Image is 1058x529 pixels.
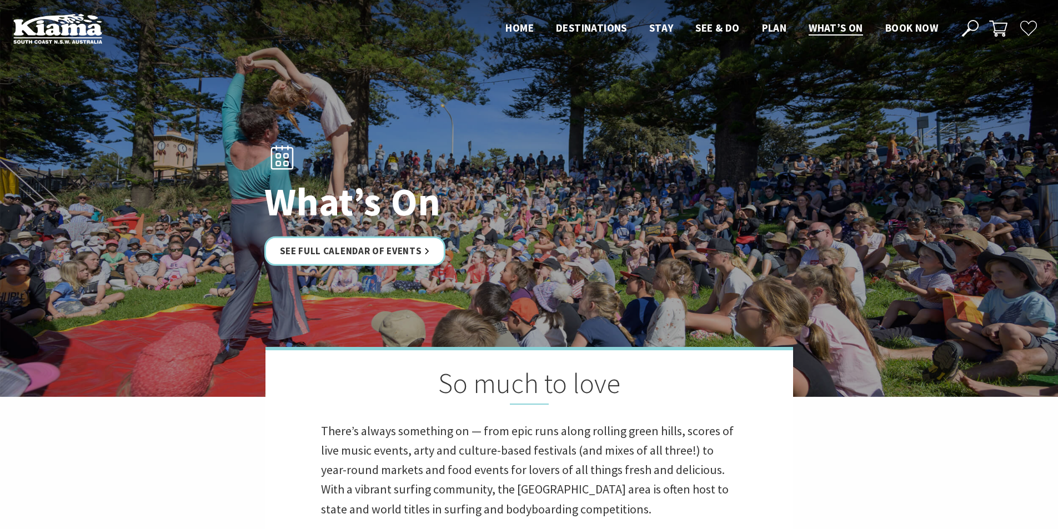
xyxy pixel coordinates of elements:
a: See Full Calendar of Events [264,236,446,265]
nav: Main Menu [494,19,949,38]
p: There’s always something on — from epic runs along rolling green hills, scores of live music even... [321,421,738,519]
span: Home [505,21,534,34]
span: Book now [885,21,938,34]
span: Plan [762,21,787,34]
span: Stay [649,21,674,34]
img: Kiama Logo [13,13,102,44]
span: What’s On [809,21,863,34]
h2: So much to love [321,367,738,405]
h1: What’s On [264,180,578,223]
span: See & Do [695,21,739,34]
span: Destinations [556,21,627,34]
